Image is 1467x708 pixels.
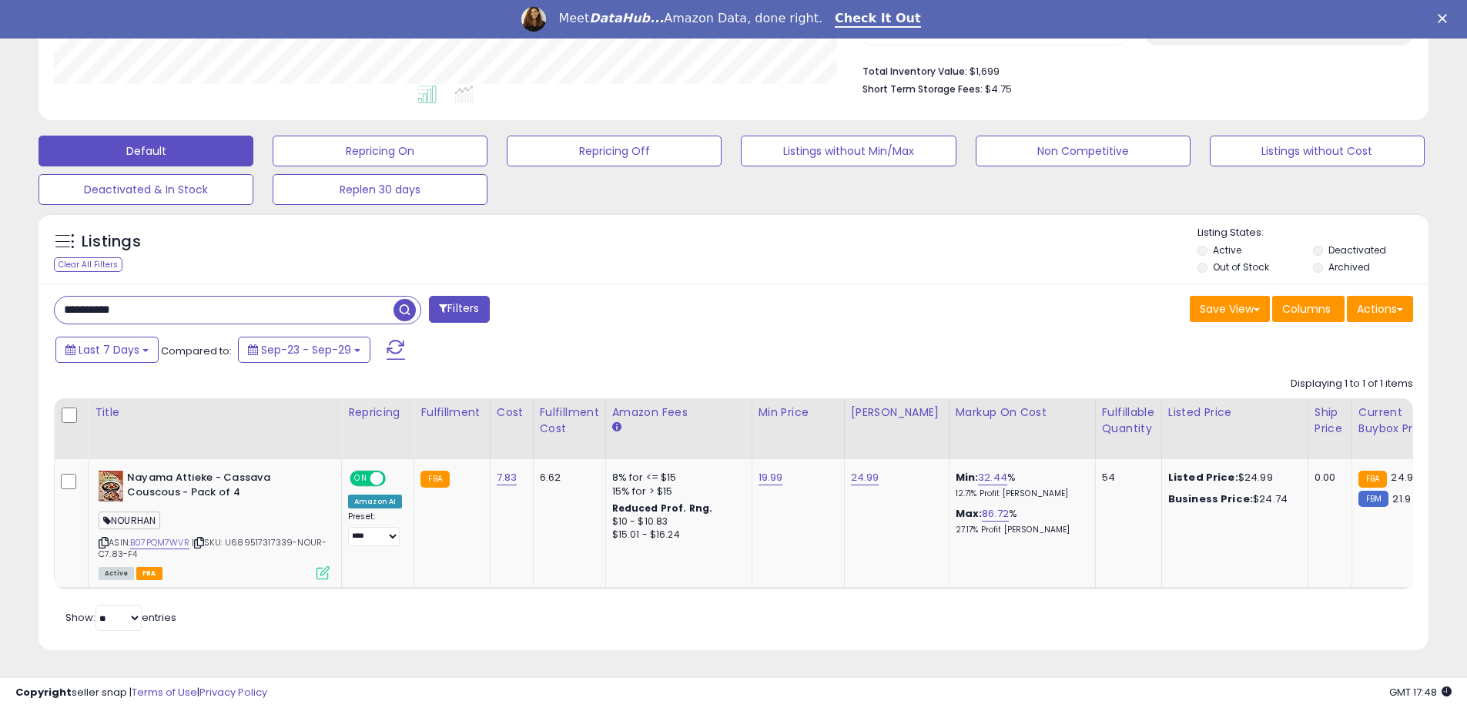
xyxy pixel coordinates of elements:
[1168,470,1238,485] b: Listed Price:
[130,536,189,549] a: B07PQM7WVR
[136,567,162,580] span: FBA
[1210,136,1425,166] button: Listings without Cost
[54,257,122,272] div: Clear All Filters
[1168,492,1296,506] div: $24.74
[79,342,139,357] span: Last 7 Days
[1102,471,1150,485] div: 54
[1102,404,1155,437] div: Fulfillable Quantity
[351,472,370,485] span: ON
[612,471,740,485] div: 8% for <= $15
[82,231,141,253] h5: Listings
[1291,377,1413,391] div: Displaying 1 to 1 of 1 items
[862,82,983,96] b: Short Term Storage Fees:
[612,404,745,421] div: Amazon Fees
[741,136,956,166] button: Listings without Min/Max
[1315,471,1340,485] div: 0.00
[589,11,664,25] i: DataHub...
[862,65,967,78] b: Total Inventory Value:
[1392,492,1411,506] span: 21.9
[1328,260,1370,273] label: Archived
[348,495,402,508] div: Amazon AI
[1347,296,1413,322] button: Actions
[420,471,449,488] small: FBA
[497,470,517,485] a: 7.83
[1358,491,1388,507] small: FBM
[956,506,983,521] b: Max:
[956,471,1084,499] div: %
[1389,685,1452,700] span: 2025-10-7 17:48 GMT
[199,685,267,700] a: Privacy Policy
[558,11,822,26] div: Meet Amazon Data, done right.
[956,404,1089,421] div: Markup on Cost
[348,404,407,421] div: Repricing
[521,7,546,32] img: Profile image for Georgie
[1328,243,1386,257] label: Deactivated
[99,512,160,529] span: NOURHAN
[99,536,327,559] span: | SKU: U689517317339-NOUR-C7.83-F4
[261,342,351,357] span: Sep-23 - Sep-29
[99,471,123,502] img: 51wqH0luWJL._SL40_.jpg
[612,485,740,498] div: 15% for > $15
[759,470,783,485] a: 19.99
[540,404,599,437] div: Fulfillment Cost
[835,11,921,28] a: Check It Out
[956,507,1084,535] div: %
[1213,260,1269,273] label: Out of Stock
[1315,404,1345,437] div: Ship Price
[507,136,722,166] button: Repricing Off
[238,337,370,363] button: Sep-23 - Sep-29
[65,610,176,625] span: Show: entries
[1168,404,1301,421] div: Listed Price
[273,174,487,205] button: Replen 30 days
[127,471,314,503] b: Nayama Attieke - Cassava Couscous - Pack of 4
[1282,301,1331,317] span: Columns
[956,470,979,485] b: Min:
[497,404,527,421] div: Cost
[1213,243,1241,257] label: Active
[982,506,1009,522] a: 86.72
[99,567,134,580] span: All listings currently available for purchase on Amazon
[95,404,335,421] div: Title
[1438,14,1453,23] div: Close
[612,515,740,528] div: $10 - $10.83
[1272,296,1345,322] button: Columns
[1168,492,1253,506] b: Business Price:
[273,136,487,166] button: Repricing On
[851,470,879,485] a: 24.99
[161,344,232,358] span: Compared to:
[976,136,1191,166] button: Non Competitive
[851,404,943,421] div: [PERSON_NAME]
[1358,404,1438,437] div: Current Buybox Price
[39,136,253,166] button: Default
[39,174,253,205] button: Deactivated & In Stock
[985,82,1012,96] span: $4.75
[1190,296,1270,322] button: Save View
[956,525,1084,535] p: 27.17% Profit [PERSON_NAME]
[383,472,408,485] span: OFF
[15,686,267,700] div: seller snap | |
[1391,470,1419,485] span: 24.99
[978,470,1007,485] a: 32.44
[1358,471,1387,488] small: FBA
[348,512,402,546] div: Preset:
[956,488,1084,499] p: 12.71% Profit [PERSON_NAME]
[55,337,159,363] button: Last 7 Days
[132,685,197,700] a: Terms of Use
[99,471,330,578] div: ASIN:
[862,61,1402,79] li: $1,699
[612,528,740,542] div: $15.01 - $16.24
[612,421,621,435] small: Amazon Fees.
[759,404,838,421] div: Min Price
[1168,471,1296,485] div: $24.99
[1197,226,1428,240] p: Listing States:
[15,685,72,700] strong: Copyright
[612,502,713,515] b: Reduced Prof. Rng.
[420,404,483,421] div: Fulfillment
[949,398,1095,459] th: The percentage added to the cost of goods (COGS) that forms the calculator for Min & Max prices.
[540,471,594,485] div: 6.62
[429,296,489,323] button: Filters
